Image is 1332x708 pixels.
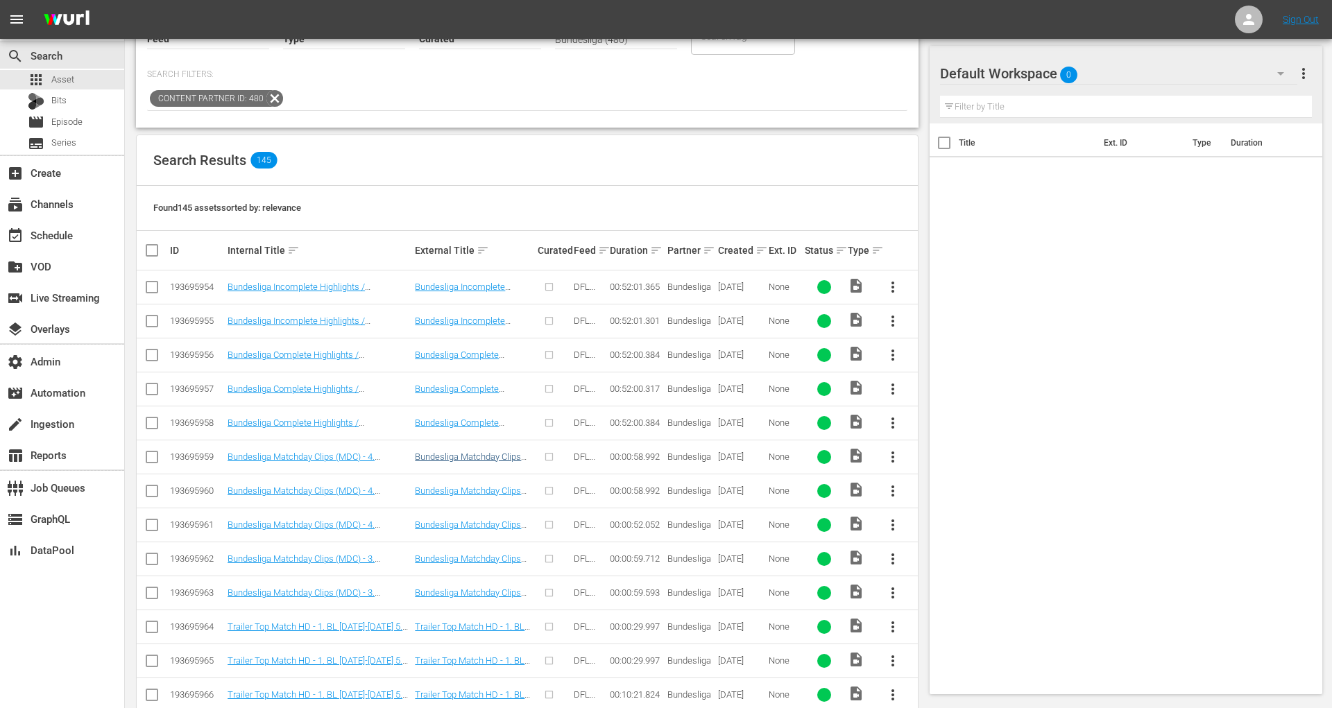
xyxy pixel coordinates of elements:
[848,549,864,566] span: Video
[33,3,100,36] img: ans4CAIJ8jUAAAAAAAAAAAAAAAAAAAAAAAAgQb4GAAAAAAAAAAAAAAAAAAAAAAAAJMjXAAAAAAAAAAAAAAAAAAAAAAAAgAT5G...
[574,383,604,415] span: DFL Product Feed
[876,542,910,576] button: more_vert
[170,245,223,256] div: ID
[415,553,527,595] a: Bundesliga Matchday Clips (MDC) - 3. Matchday [DATE]-[DATE] - Top 5 Goals (T5G) | 16x9 | HD | ENG
[170,451,223,462] div: 193695959
[755,244,768,257] span: sort
[7,290,24,306] span: Live Streaming
[610,242,663,259] div: Duration
[769,587,801,598] div: None
[718,655,765,666] div: [DATE]
[170,282,223,292] div: 193695954
[667,621,711,632] span: Bundesliga
[28,93,44,110] div: Bits
[51,115,83,129] span: Episode
[769,245,801,256] div: Ext. ID
[415,621,530,663] a: Trailer Top Match HD - 1. BL [DATE]-[DATE] 5. Matchday 1. FC Köln vs. VfB Stuttgart | COM | HD (E...
[667,587,711,598] span: Bundesliga
[610,553,663,564] div: 00:00:59.712
[228,383,400,415] a: Bundesliga Complete Highlights / Highlightshow II 4. Matchday [DATE]-[DATE] | CLF
[885,279,901,295] span: more_vert
[885,619,901,635] span: more_vert
[574,621,604,653] span: DFL Product Feed
[574,485,604,517] span: DFL Product Feed
[876,610,910,644] button: more_vert
[610,587,663,598] div: 00:00:59.593
[885,381,901,397] span: more_vert
[876,508,910,542] button: more_vert
[415,587,527,629] a: Bundesliga Matchday Clips (MDC) - 3. Matchday [DATE]-[DATE] - Top 5 Goals (T5G) | 16x9 | mp4 | CLF
[574,553,604,585] span: DFL Product Feed
[477,244,489,257] span: sort
[415,655,531,697] a: Trailer Top Match HD - 1. BL [DATE]-[DATE] 5. Matchday 1. FC Köln vs. VfB Stuttgart | COM No Time...
[667,242,714,259] div: Partner
[769,655,801,666] div: None
[769,689,801,700] div: None
[667,519,711,530] span: Bundesliga
[885,313,901,329] span: more_vert
[667,485,711,496] span: Bundesliga
[769,349,801,360] div: None
[7,354,24,370] span: Admin
[610,282,663,292] div: 00:52:01.365
[7,416,24,433] span: Ingestion
[718,553,765,564] div: [DATE]
[7,511,24,528] span: GraphQL
[1295,57,1312,90] button: more_vert
[848,379,864,396] span: Video
[848,515,864,532] span: Video
[885,483,901,499] span: more_vert
[610,451,663,462] div: 00:00:58.992
[885,415,901,431] span: more_vert
[7,227,24,244] span: Schedule
[876,338,910,372] button: more_vert
[7,259,24,275] span: VOD
[170,655,223,666] div: 193695965
[718,282,765,292] div: [DATE]
[871,244,884,257] span: sort
[170,349,223,360] div: 193695956
[228,349,400,381] a: Bundesliga Complete Highlights / Highlightshow II 4. Matchday [DATE]-[DATE] | CLF (v2)
[848,685,864,702] span: Video
[848,447,864,464] span: Video
[848,617,864,634] span: Video
[769,417,801,428] div: None
[718,242,765,259] div: Created
[610,383,663,394] div: 00:52:00.317
[769,383,801,394] div: None
[228,621,408,653] a: Trailer Top Match HD - 1. BL [DATE]-[DATE] 5. Matchday 1. FC Köln vs. VfB Stuttgart | COM | HD (E...
[885,687,901,703] span: more_vert
[170,316,223,326] div: 193695955
[667,655,711,666] span: Bundesliga
[574,242,606,259] div: Feed
[1222,123,1306,162] th: Duration
[718,485,765,496] div: [DATE]
[228,282,398,313] a: Bundesliga Incomplete Highlights / Highlightshow I 4. Matchday [DATE]-[DATE] | CLF
[610,655,663,666] div: 00:00:29.997
[153,152,246,169] span: Search Results
[287,244,300,257] span: sort
[848,311,864,328] span: Video
[667,349,711,360] span: Bundesliga
[876,406,910,440] button: more_vert
[7,385,24,402] span: Automation
[876,372,910,406] button: more_vert
[610,349,663,360] div: 00:52:00.384
[769,282,801,292] div: None
[228,655,408,687] a: Trailer Top Match HD - 1. BL [DATE]-[DATE] 5. Matchday 1. FC Köln vs. VfB Stuttgart | COM No Time...
[610,519,663,530] div: 00:00:52.052
[885,449,901,465] span: more_vert
[703,244,715,257] span: sort
[51,73,74,87] span: Asset
[667,553,711,564] span: Bundesliga
[7,321,24,338] span: Overlays
[7,48,24,64] span: Search
[228,417,400,449] a: Bundesliga Complete Highlights / Highlightshow II 4. Matchday [DATE]-[DATE] | PGM
[876,270,910,304] button: more_vert
[848,413,864,430] span: Video
[848,481,864,498] span: Video
[170,519,223,530] div: 193695961
[415,383,524,425] a: Bundesliga Complete Highlights / Highlightshow II 4. Matchday [DATE]-[DATE] | CLF
[610,621,663,632] div: 00:00:29.997
[718,519,765,530] div: [DATE]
